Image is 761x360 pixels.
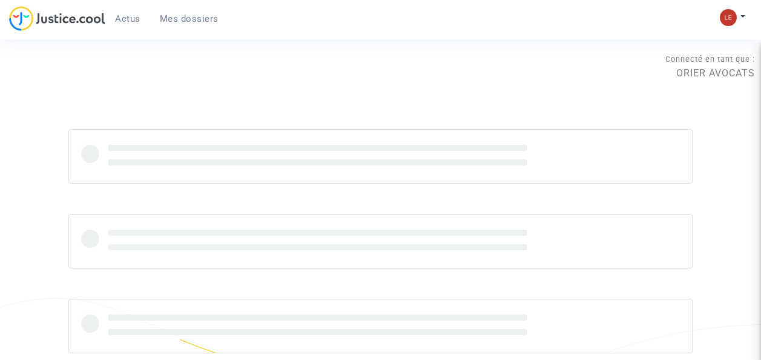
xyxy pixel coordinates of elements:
[115,13,140,24] span: Actus
[720,9,737,26] img: 7d989c7df380ac848c7da5f314e8ff03
[150,10,228,28] a: Mes dossiers
[160,13,219,24] span: Mes dossiers
[9,6,105,31] img: jc-logo.svg
[665,55,755,64] span: Connecté en tant que :
[105,10,150,28] a: Actus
